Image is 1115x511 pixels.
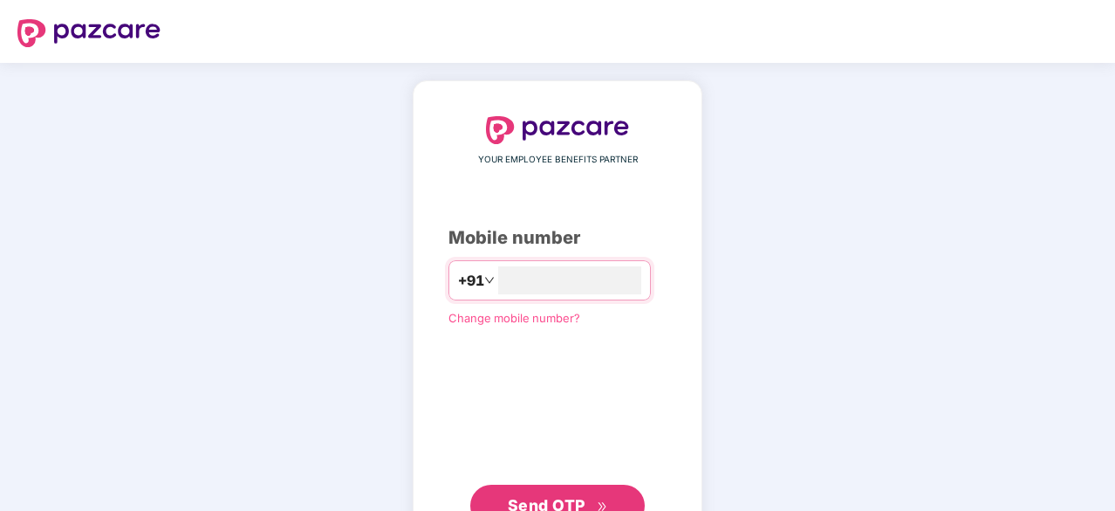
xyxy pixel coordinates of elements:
span: +91 [458,270,484,292]
span: YOUR EMPLOYEE BENEFITS PARTNER [478,153,638,167]
a: Change mobile number? [448,311,580,325]
img: logo [17,19,161,47]
div: Mobile number [448,224,667,252]
img: logo [486,116,629,144]
span: down [484,275,495,286]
